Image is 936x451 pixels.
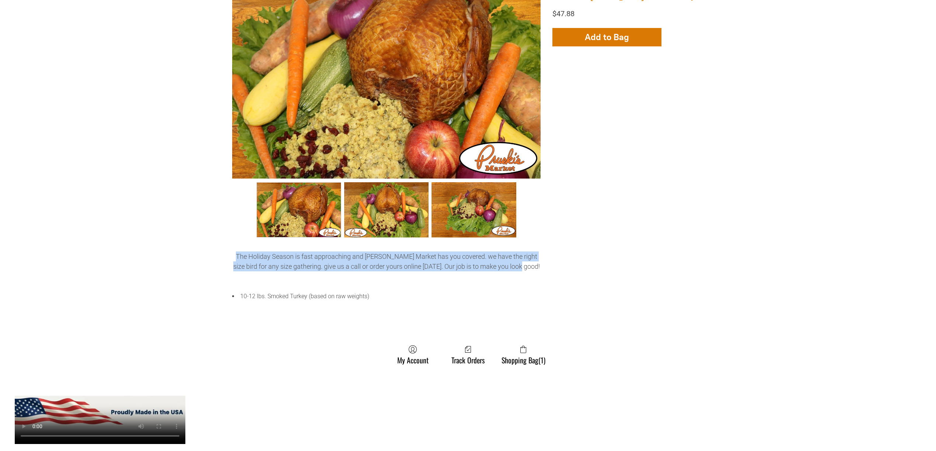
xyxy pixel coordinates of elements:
a: My Account [394,345,432,364]
a: 10-12 lbs Pruski&#39;s Smoked Turkeys 002 1 [344,182,429,237]
a: Shopping Bag(1) [498,345,549,364]
span: Add to Bag [585,32,629,42]
p: The Holiday Season is fast approaching and [PERSON_NAME] Market has you covered. we have the righ... [232,251,541,271]
button: Add to Bag [552,28,661,46]
span: $47.88 [552,9,574,18]
a: Track Orders [448,345,488,364]
a: 10-12 lbs Pruski&#39;s Smoked Turkeys 003 2 [432,182,516,237]
li: 10-12 lbs. Smoked Turkey (based on raw weights) [232,292,541,300]
a: 10-12 lbs Pruski&#39;s Smoked Turkeys 0 [256,182,341,237]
